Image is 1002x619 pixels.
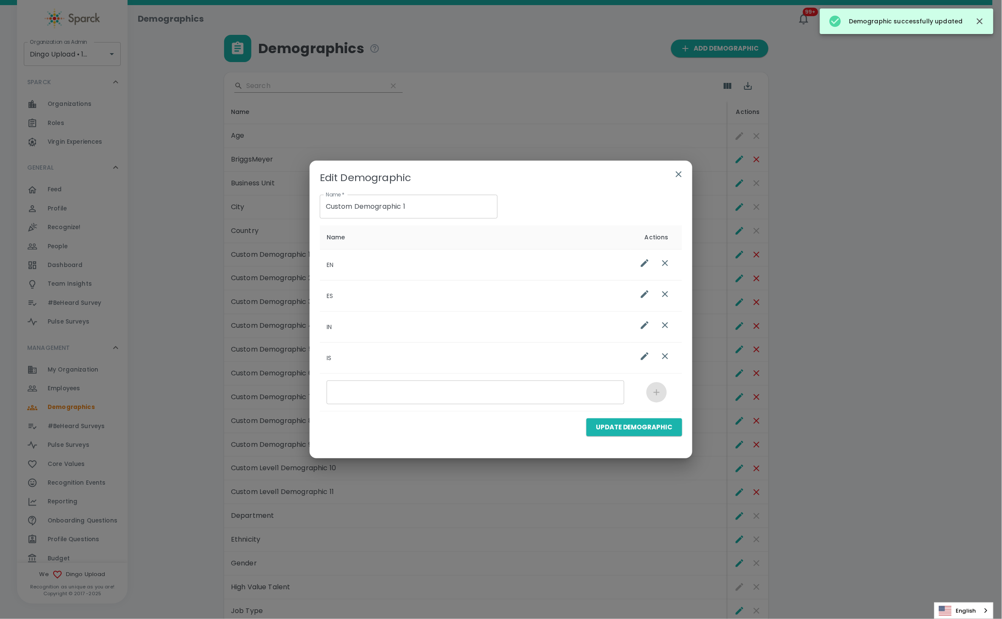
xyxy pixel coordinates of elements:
div: Demographic successfully updated [828,11,963,31]
th: IS [320,342,631,373]
th: ES [320,280,631,311]
button: Update Demographic [586,418,682,436]
p: Edit Demographic [320,171,411,185]
th: IN [320,311,631,342]
th: EN [320,249,631,280]
th: Actions [631,225,682,250]
table: list table [320,225,682,412]
label: Name [326,191,344,198]
th: Name [320,225,631,250]
aside: Language selected: English [934,602,993,619]
div: Language [934,602,993,619]
a: English [935,603,993,619]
